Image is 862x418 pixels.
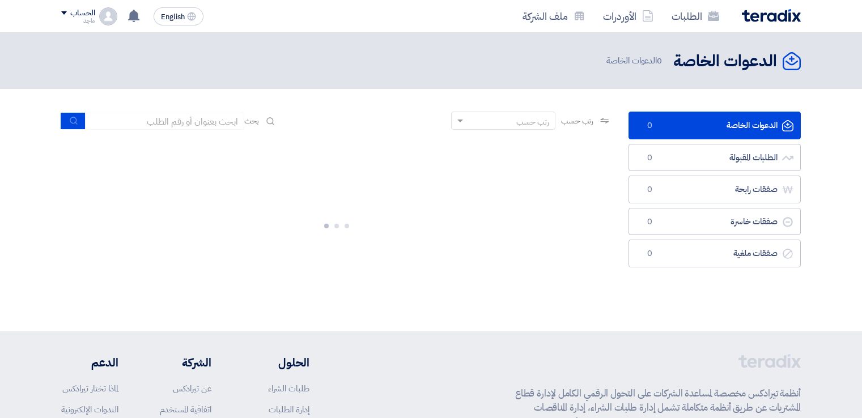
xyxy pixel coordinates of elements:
[61,354,118,371] li: الدعم
[594,3,663,29] a: الأوردرات
[513,3,594,29] a: ملف الشركة
[643,184,656,195] span: 0
[643,120,656,131] span: 0
[629,112,801,139] a: الدعوات الخاصة0
[61,403,118,416] a: الندوات الإلكترونية
[245,354,309,371] li: الحلول
[70,8,95,18] div: الحساب
[643,248,656,259] span: 0
[629,144,801,172] a: الطلبات المقبولة0
[742,9,801,22] img: Teradix logo
[160,403,211,416] a: اتفاقية المستخدم
[606,54,664,67] span: الدعوات الخاصة
[643,152,656,164] span: 0
[663,3,728,29] a: الطلبات
[629,176,801,203] a: صفقات رابحة0
[561,115,593,127] span: رتب حسب
[268,382,309,395] a: طلبات الشراء
[154,7,203,25] button: English
[61,18,95,24] div: ماجد
[629,208,801,236] a: صفقات خاسرة0
[62,382,118,395] a: لماذا تختار تيرادكس
[516,116,549,128] div: رتب حسب
[173,382,211,395] a: عن تيرادكس
[673,50,777,72] h2: الدعوات الخاصة
[86,113,244,130] input: ابحث بعنوان أو رقم الطلب
[152,354,211,371] li: الشركة
[244,115,259,127] span: بحث
[161,13,185,21] span: English
[269,403,309,416] a: إدارة الطلبات
[657,54,662,67] span: 0
[629,240,801,267] a: صفقات ملغية0
[99,7,117,25] img: profile_test.png
[643,216,656,228] span: 0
